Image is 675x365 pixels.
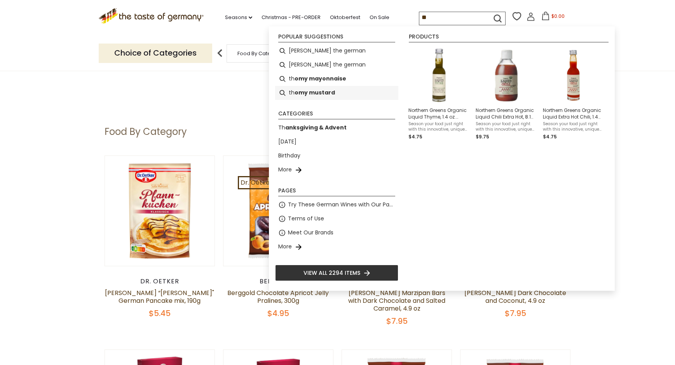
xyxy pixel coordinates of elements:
[386,316,408,327] span: $7.95
[278,151,300,160] a: Birthday
[408,121,469,132] span: Season your food just right with this innovative, unique liquid thyme herb, in a 40ml bottle. Fre...
[275,226,398,240] li: Meet Our Brands
[278,123,347,132] a: Thanksgiving & Advent
[237,51,283,56] a: Food By Category
[295,74,346,83] b: omy mayonnaise
[473,44,540,144] li: Northern Greens Organic Liquid Chili Extra Hot, 8.1 oz.(240ml)
[405,44,473,144] li: Northern Greens Organic Liquid Thyme, 1.4 oz. (40ml)
[505,308,526,319] span: $7.95
[105,288,214,305] a: [PERSON_NAME] “[PERSON_NAME]" German Pancake mix, 190g
[288,200,395,209] a: Try These German Wines with Our Pastry or Charcuterie
[409,34,609,42] li: Products
[408,107,469,120] span: Northern Greens Organic Liquid Thyme, 1.4 oz. (40ml)
[275,240,398,254] li: More
[408,133,422,140] span: $4.75
[408,47,469,141] a: Northern Greens Organic Liquid Thyme BottleNorthern Greens Organic Liquid Thyme, 1.4 oz. (40ml)Se...
[278,137,297,146] a: [DATE]
[543,47,604,141] a: Northern Greens Organic Liquid Chili Bottle Extremely HotNorthern Greens Organic Liquid Extra Hot...
[223,156,333,266] img: Berggold Chocolate Apricot Jelly Pralines, 300g
[267,308,289,319] span: $4.95
[551,13,565,19] span: $0.00
[411,47,467,103] img: Northern Greens Organic Liquid Thyme Bottle
[227,288,329,305] a: Berggold Chocolate Apricot Jelly Pralines, 300g
[278,188,395,196] li: Pages
[275,149,398,163] li: Birthday
[99,44,212,63] p: Choice of Categories
[275,58,398,72] li: herman the german
[540,44,607,144] li: Northern Greens Organic Liquid Extra Hot Chili, 1.4 oz. (40ml)
[223,278,334,285] div: Berggold
[105,156,215,266] img: Dr. Oetker “Pfann-kuchen" German Pancake mix, 190g
[278,34,395,42] li: Popular suggestions
[275,72,398,86] li: thomy mayonnaise
[105,126,187,138] h1: Food By Category
[212,45,228,61] img: previous arrow
[288,228,333,237] a: Meet Our Brands
[476,47,537,141] a: Northern Greens Organic Liquid Chili Extra Hot, 8.1 oz.(240ml)Season your food just right with th...
[476,133,489,140] span: $9.75
[275,212,398,226] li: Terms of Use
[269,26,615,291] div: Instant Search Results
[285,124,347,131] b: anksgiving & Advent
[476,107,537,120] span: Northern Greens Organic Liquid Chili Extra Hot, 8.1 oz.(240ml)
[330,13,360,22] a: Oktoberfest
[537,12,570,23] button: $0.00
[262,13,321,22] a: Christmas - PRE-ORDER
[370,13,389,22] a: On Sale
[105,278,215,285] div: Dr. Oetker
[288,214,324,223] a: Terms of Use
[275,44,398,58] li: hermann the german
[476,121,537,132] span: Season your food just right with this innovative, unique extra hot liquid chili pepper seasoning,...
[275,135,398,149] li: [DATE]
[295,88,335,97] b: omy mustard
[543,121,604,132] span: Season your food just right with this innovative, unique liquid extra hot chili spice, in a 40ml ...
[225,13,252,22] a: Seasons
[543,107,604,120] span: Northern Greens Organic Liquid Extra Hot Chili, 1.4 oz. (40ml)
[149,308,171,319] span: $5.45
[275,121,398,135] li: Thanksgiving & Advent
[275,86,398,100] li: thomy mustard
[275,163,398,177] li: More
[278,111,395,119] li: Categories
[275,265,398,281] li: View all 2294 items
[275,198,398,212] li: Try These German Wines with Our Pastry or Charcuterie
[464,288,566,305] a: [PERSON_NAME] Dark Chocolate and Coconut, 4.9 oz
[303,269,360,277] span: View all 2294 items
[545,47,602,103] img: Northern Greens Organic Liquid Chili Bottle Extremely Hot
[543,133,557,140] span: $4.75
[348,288,445,313] a: [PERSON_NAME] Marzipan Bars with Dark Chocolate and Salted Caramel, 4.9 oz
